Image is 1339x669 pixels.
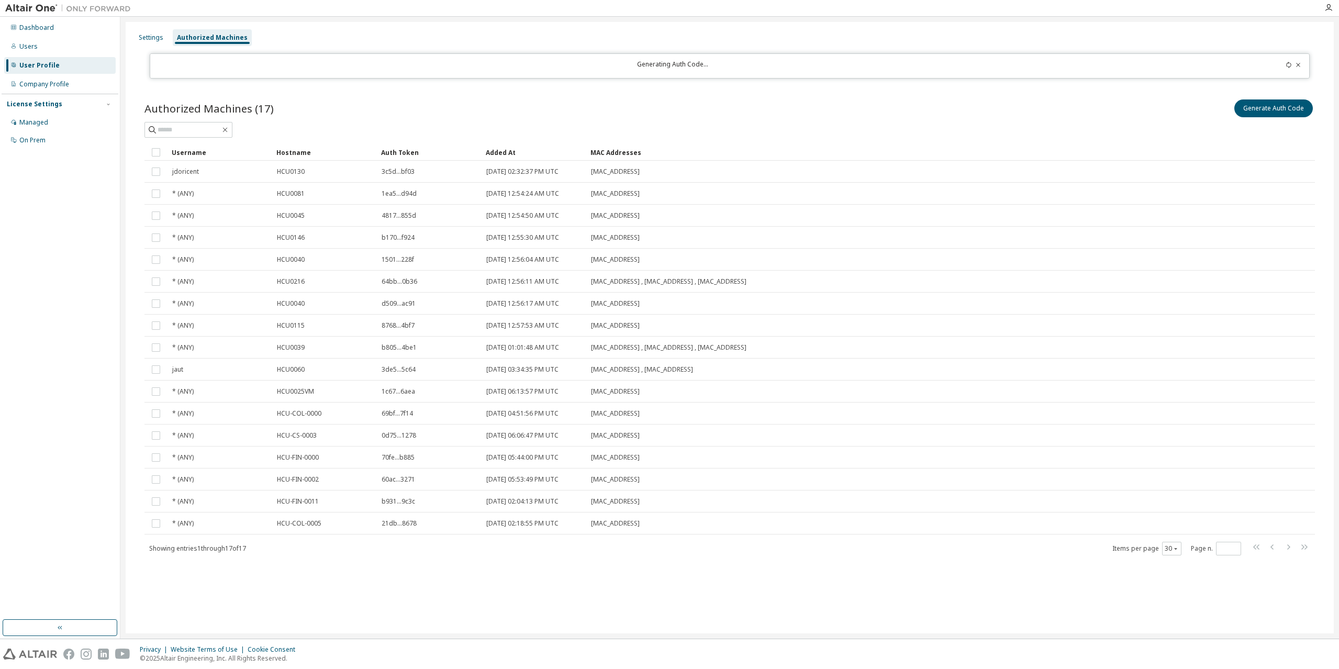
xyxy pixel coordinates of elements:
[591,211,640,220] span: [MAC_ADDRESS]
[382,365,416,374] span: 3de5...5c64
[590,144,1205,161] div: MAC Addresses
[277,255,305,264] span: HCU0040
[277,299,305,308] span: HCU0040
[591,189,640,198] span: [MAC_ADDRESS]
[486,321,559,330] span: [DATE] 12:57:53 AM UTC
[7,100,62,108] div: License Settings
[486,519,559,528] span: [DATE] 02:18:55 PM UTC
[277,233,305,242] span: HCU0146
[486,277,559,286] span: [DATE] 12:56:11 AM UTC
[486,168,559,176] span: [DATE] 02:32:37 PM UTC
[486,365,559,374] span: [DATE] 03:34:35 PM UTC
[172,277,194,286] span: * (ANY)
[277,277,305,286] span: HCU0216
[19,136,46,144] div: On Prem
[277,189,305,198] span: HCU0081
[19,80,69,88] div: Company Profile
[486,343,559,352] span: [DATE] 01:01:48 AM UTC
[591,233,640,242] span: [MAC_ADDRESS]
[382,519,417,528] span: 21db...8678
[486,233,559,242] span: [DATE] 12:55:30 AM UTC
[277,475,319,484] span: HCU-FIN-0002
[277,321,305,330] span: HCU0115
[19,42,38,51] div: Users
[591,497,640,506] span: [MAC_ADDRESS]
[172,321,194,330] span: * (ANY)
[248,645,302,654] div: Cookie Consent
[382,321,415,330] span: 8768...4bf7
[1165,544,1179,553] button: 30
[591,475,640,484] span: [MAC_ADDRESS]
[591,343,746,352] span: [MAC_ADDRESS] , [MAC_ADDRESS] , [MAC_ADDRESS]
[172,453,194,462] span: * (ANY)
[591,409,640,418] span: [MAC_ADDRESS]
[172,519,194,528] span: * (ANY)
[382,343,417,352] span: b805...4be1
[277,497,319,506] span: HCU-FIN-0011
[382,453,415,462] span: 70fe...b885
[19,61,60,70] div: User Profile
[172,475,194,484] span: * (ANY)
[486,409,559,418] span: [DATE] 04:51:56 PM UTC
[277,365,305,374] span: HCU0060
[277,453,319,462] span: HCU-FIN-0000
[591,299,640,308] span: [MAC_ADDRESS]
[591,519,640,528] span: [MAC_ADDRESS]
[382,475,415,484] span: 60ac...3271
[382,233,415,242] span: b170...f924
[486,189,559,198] span: [DATE] 12:54:24 AM UTC
[1191,542,1241,555] span: Page n.
[98,649,109,660] img: linkedin.svg
[382,497,415,506] span: b931...9c3c
[172,343,194,352] span: * (ANY)
[172,233,194,242] span: * (ANY)
[276,144,373,161] div: Hostname
[486,144,582,161] div: Added At
[591,431,640,440] span: [MAC_ADDRESS]
[486,255,559,264] span: [DATE] 12:56:04 AM UTC
[1234,99,1313,117] button: Generate Auth Code
[382,299,416,308] span: d509...ac91
[382,255,414,264] span: 1501...228f
[63,649,74,660] img: facebook.svg
[172,211,194,220] span: * (ANY)
[486,475,559,484] span: [DATE] 05:53:49 PM UTC
[382,387,415,396] span: 1c67...6aea
[19,118,48,127] div: Managed
[172,144,268,161] div: Username
[172,189,194,198] span: * (ANY)
[591,255,640,264] span: [MAC_ADDRESS]
[382,211,416,220] span: 4817...855d
[172,168,199,176] span: jdoricent
[382,409,413,418] span: 69bf...7f14
[277,168,305,176] span: HCU0130
[140,645,171,654] div: Privacy
[172,365,183,374] span: jaut
[486,387,559,396] span: [DATE] 06:13:57 PM UTC
[591,453,640,462] span: [MAC_ADDRESS]
[19,24,54,32] div: Dashboard
[591,168,640,176] span: [MAC_ADDRESS]
[486,453,559,462] span: [DATE] 05:44:00 PM UTC
[81,649,92,660] img: instagram.svg
[382,277,417,286] span: 64bb...0b36
[115,649,130,660] img: youtube.svg
[3,649,57,660] img: altair_logo.svg
[139,34,163,42] div: Settings
[486,299,559,308] span: [DATE] 12:56:17 AM UTC
[140,654,302,663] p: © 2025 Altair Engineering, Inc. All Rights Reserved.
[277,387,314,396] span: HCU0025VM
[172,255,194,264] span: * (ANY)
[172,497,194,506] span: * (ANY)
[382,168,415,176] span: 3c5d...bf03
[486,431,559,440] span: [DATE] 06:06:47 PM UTC
[172,431,194,440] span: * (ANY)
[172,299,194,308] span: * (ANY)
[172,387,194,396] span: * (ANY)
[277,343,305,352] span: HCU0039
[381,144,477,161] div: Auth Token
[591,387,640,396] span: [MAC_ADDRESS]
[486,211,559,220] span: [DATE] 12:54:50 AM UTC
[382,189,417,198] span: 1ea5...d94d
[171,645,248,654] div: Website Terms of Use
